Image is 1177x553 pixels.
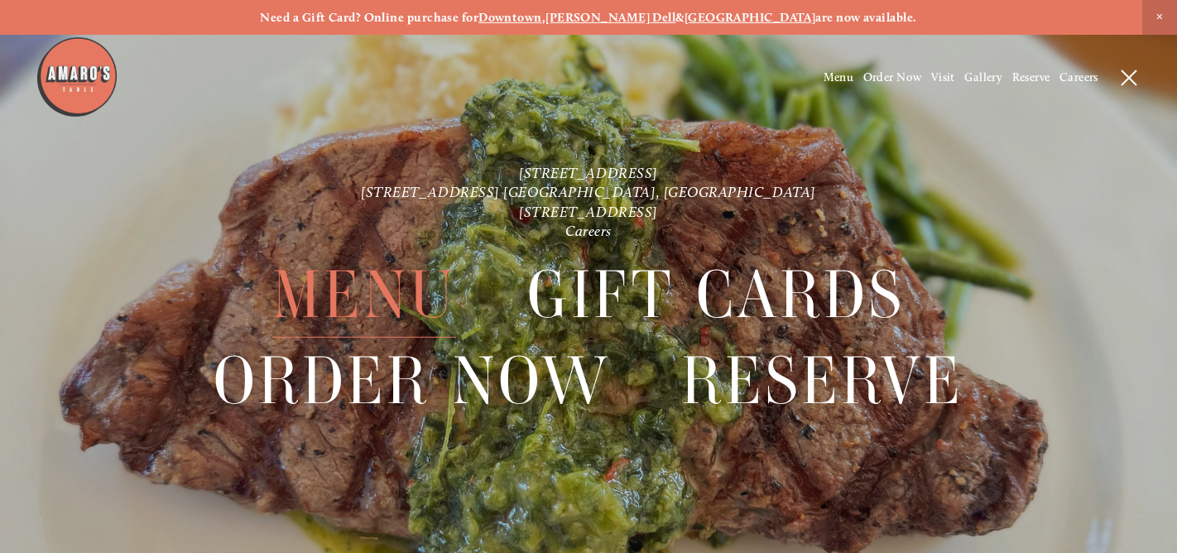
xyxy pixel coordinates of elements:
strong: , [542,10,545,25]
a: Menu [824,70,854,84]
span: Menu [272,252,456,338]
a: Visit [931,70,955,84]
span: Order Now [214,339,611,424]
strong: Need a Gift Card? Online purchase for [260,10,478,25]
a: Order Now [214,339,611,423]
a: Reserve [681,339,963,423]
a: Careers [1059,70,1098,84]
a: [STREET_ADDRESS] [GEOGRAPHIC_DATA], [GEOGRAPHIC_DATA] [361,183,816,200]
a: Order Now [863,70,922,84]
a: [GEOGRAPHIC_DATA] [685,10,816,25]
span: Gift Cards [527,252,905,338]
a: Gallery [964,70,1002,84]
a: [STREET_ADDRESS] [519,164,658,181]
a: Reserve [1012,70,1050,84]
img: Amaro's Table [36,36,118,118]
a: [PERSON_NAME] Dell [545,10,675,25]
a: Downtown [478,10,542,25]
a: Careers [565,222,612,239]
a: Gift Cards [527,252,905,337]
a: [STREET_ADDRESS] [519,203,658,220]
strong: & [675,10,684,25]
a: Menu [272,252,456,337]
span: Reserve [681,339,963,424]
strong: are now available. [815,10,916,25]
